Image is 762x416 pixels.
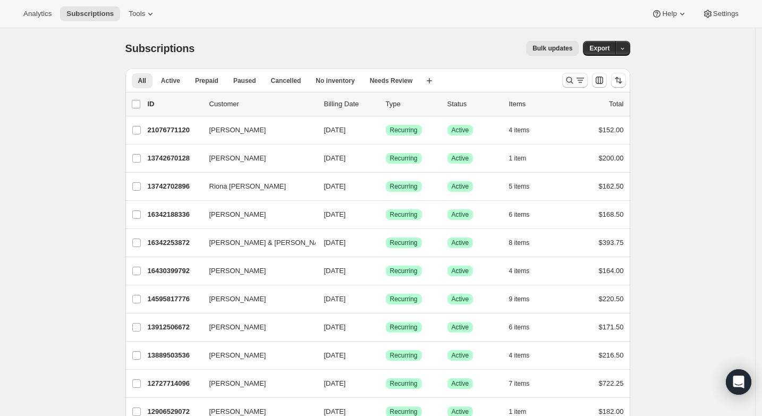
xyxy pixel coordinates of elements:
div: 16342188336[PERSON_NAME][DATE]SuccessRecurringSuccessActive6 items$168.50 [148,207,624,222]
span: 5 items [509,182,530,191]
span: [PERSON_NAME] & [PERSON_NAME] [209,237,332,248]
span: 7 items [509,379,530,388]
div: 12727714096[PERSON_NAME][DATE]SuccessRecurringSuccessActive7 items$722.25 [148,376,624,391]
div: 13912506672[PERSON_NAME][DATE]SuccessRecurringSuccessActive6 items$171.50 [148,320,624,335]
span: Recurring [390,239,418,247]
button: Search and filter results [562,73,588,88]
button: Subscriptions [60,6,120,21]
button: [PERSON_NAME] [203,206,309,223]
button: Analytics [17,6,58,21]
span: 4 items [509,267,530,275]
span: Active [452,295,469,303]
p: 16342253872 [148,237,201,248]
span: Active [452,323,469,332]
button: [PERSON_NAME] [203,262,309,279]
div: 14595817776[PERSON_NAME][DATE]SuccessRecurringSuccessActive9 items$220.50 [148,292,624,307]
span: [PERSON_NAME] [209,294,266,304]
button: Riona [PERSON_NAME] [203,178,309,195]
button: 1 item [509,151,538,166]
span: [PERSON_NAME] [209,209,266,220]
span: $152.00 [599,126,624,134]
span: Paused [233,77,256,85]
p: 13742670128 [148,153,201,164]
span: [PERSON_NAME] [209,153,266,164]
span: [DATE] [324,351,346,359]
button: [PERSON_NAME] [203,347,309,364]
span: Active [452,210,469,219]
span: Recurring [390,210,418,219]
span: [DATE] [324,154,346,162]
span: [DATE] [324,210,346,218]
button: Bulk updates [526,41,579,56]
button: 8 items [509,235,541,250]
div: IDCustomerBilling DateTypeStatusItemsTotal [148,99,624,109]
span: $168.50 [599,210,624,218]
span: Active [452,379,469,388]
span: Prepaid [195,77,218,85]
span: Export [589,44,609,53]
span: Recurring [390,126,418,134]
span: Subscriptions [125,43,195,54]
span: Recurring [390,323,418,332]
span: Active [452,154,469,163]
span: Tools [129,10,145,18]
button: [PERSON_NAME] [203,150,309,167]
span: [DATE] [324,182,346,190]
span: Active [452,407,469,416]
button: Export [583,41,616,56]
p: 16342188336 [148,209,201,220]
span: $393.75 [599,239,624,247]
span: Settings [713,10,739,18]
div: 16430399792[PERSON_NAME][DATE]SuccessRecurringSuccessActive4 items$164.00 [148,264,624,278]
p: 14595817776 [148,294,201,304]
span: Subscriptions [66,10,114,18]
span: 4 items [509,351,530,360]
span: Recurring [390,351,418,360]
span: Riona [PERSON_NAME] [209,181,286,192]
p: 16430399792 [148,266,201,276]
button: 7 items [509,376,541,391]
span: [DATE] [324,407,346,415]
div: 16342253872[PERSON_NAME] & [PERSON_NAME][DATE]SuccessRecurringSuccessActive8 items$393.75 [148,235,624,250]
span: [DATE] [324,323,346,331]
span: $182.00 [599,407,624,415]
button: 9 items [509,292,541,307]
p: 13912506672 [148,322,201,333]
span: [DATE] [324,379,346,387]
button: 6 items [509,207,541,222]
span: Recurring [390,154,418,163]
span: $216.50 [599,351,624,359]
div: 13742670128[PERSON_NAME][DATE]SuccessRecurringSuccessActive1 item$200.00 [148,151,624,166]
button: Settings [696,6,745,21]
span: Recurring [390,407,418,416]
span: 1 item [509,407,527,416]
span: $200.00 [599,154,624,162]
button: 4 items [509,348,541,363]
span: $171.50 [599,323,624,331]
button: Customize table column order and visibility [592,73,607,88]
span: [DATE] [324,239,346,247]
span: All [138,77,146,85]
span: Active [452,267,469,275]
button: 4 items [509,264,541,278]
button: Tools [122,6,162,21]
p: Total [609,99,623,109]
span: Recurring [390,267,418,275]
div: Items [509,99,562,109]
span: Analytics [23,10,52,18]
span: Recurring [390,379,418,388]
span: [PERSON_NAME] [209,266,266,276]
button: [PERSON_NAME] [203,291,309,308]
button: Help [645,6,693,21]
div: Open Intercom Messenger [726,369,751,395]
p: Status [447,99,501,109]
button: Create new view [421,73,438,88]
span: $220.50 [599,295,624,303]
span: [PERSON_NAME] [209,322,266,333]
span: [PERSON_NAME] [209,350,266,361]
button: [PERSON_NAME] & [PERSON_NAME] [203,234,309,251]
span: Active [452,126,469,134]
span: Active [452,351,469,360]
span: Recurring [390,182,418,191]
p: ID [148,99,201,109]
